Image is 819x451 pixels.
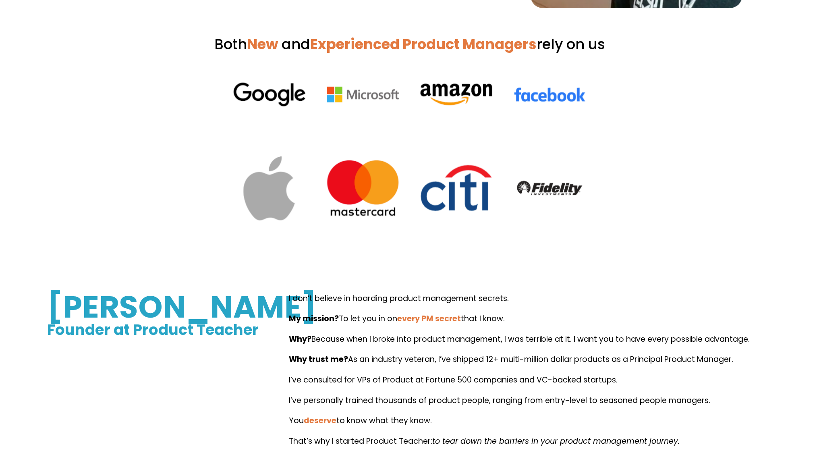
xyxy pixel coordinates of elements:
[289,292,772,306] p: I don’t believe in hoarding product management secrets.
[289,313,339,324] strong: My mission?
[289,312,772,326] p: To let you in on
[47,35,772,54] h3: Both rely on us
[310,34,537,54] strong: Experienced Product Managers
[289,373,772,387] p: I’ve consulted for VPs of Product at Fortune 500 companies and VC-backed startups.
[289,414,772,428] p: You to know what they know.
[247,34,278,54] strong: New
[289,334,311,345] strong: Why?
[289,394,772,408] p: I’ve personally trained thousands of product people, ranging from entry-level to seasoned people ...
[461,313,505,324] span: that I know.
[47,285,317,328] strong: [PERSON_NAME]
[289,434,772,449] p: That’s why I started Product Teacher:
[289,354,348,365] strong: Why trust me?
[289,353,772,367] p: As an industry veteran, I’ve shipped 12+ multi-million dollar products as a Principal Product Man...
[397,313,461,324] strong: every PM secret
[432,436,680,447] em: to tear down the barriers in your product management journey.
[282,34,310,54] span: and
[304,415,336,426] strong: deserve
[47,319,259,340] strong: Founder at Product Teacher
[289,334,750,345] span: Because when I broke into product management, I was terrible at it. I want you to have every poss...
